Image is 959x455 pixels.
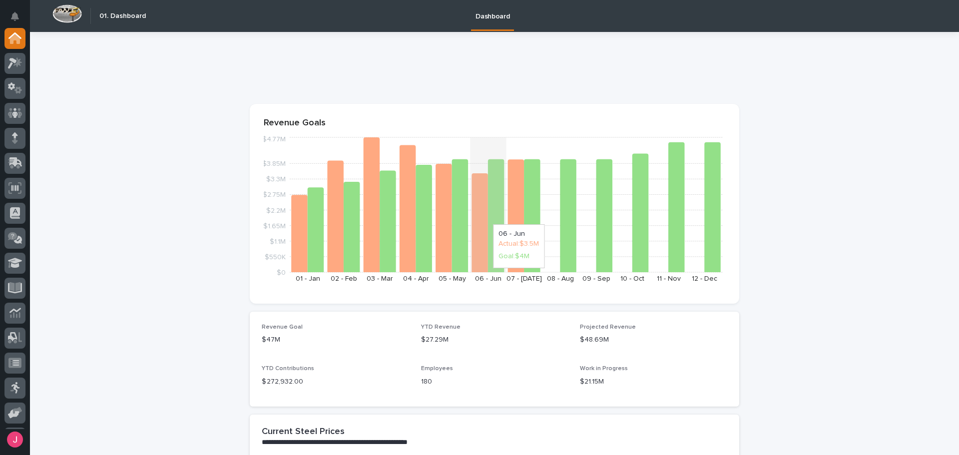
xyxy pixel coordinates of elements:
text: 01 - Jan [296,275,320,282]
div: Notifications [12,12,25,28]
span: YTD Revenue [421,324,461,330]
tspan: $3.3M [266,176,286,183]
button: users-avatar [4,429,25,450]
span: Revenue Goal [262,324,303,330]
tspan: $550K [265,253,286,260]
tspan: $4.77M [262,136,286,143]
span: Projected Revenue [580,324,636,330]
text: 12 - Dec [692,275,717,282]
text: 03 - Mar [367,275,393,282]
p: $ 272,932.00 [262,377,409,387]
span: Employees [421,366,453,372]
p: $21.15M [580,377,727,387]
p: $47M [262,335,409,345]
text: 11 - Nov [657,275,681,282]
p: 180 [421,377,568,387]
tspan: $2.75M [263,191,286,198]
h2: 01. Dashboard [99,12,146,20]
p: $27.29M [421,335,568,345]
text: 06 - Jun [475,275,501,282]
tspan: $1.1M [270,238,286,245]
tspan: $2.2M [266,207,286,214]
text: 07 - [DATE] [506,275,542,282]
text: 09 - Sep [582,275,610,282]
p: Revenue Goals [264,118,725,129]
tspan: $1.65M [263,222,286,229]
img: Workspace Logo [52,4,82,23]
text: 05 - May [439,275,466,282]
span: YTD Contributions [262,366,314,372]
tspan: $0 [277,269,286,276]
text: 10 - Oct [620,275,644,282]
text: 04 - Apr [403,275,429,282]
tspan: $3.85M [262,160,286,167]
h2: Current Steel Prices [262,427,345,438]
text: 08 - Aug [547,275,574,282]
p: $48.69M [580,335,727,345]
button: Notifications [4,6,25,27]
span: Work in Progress [580,366,628,372]
text: 02 - Feb [331,275,357,282]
